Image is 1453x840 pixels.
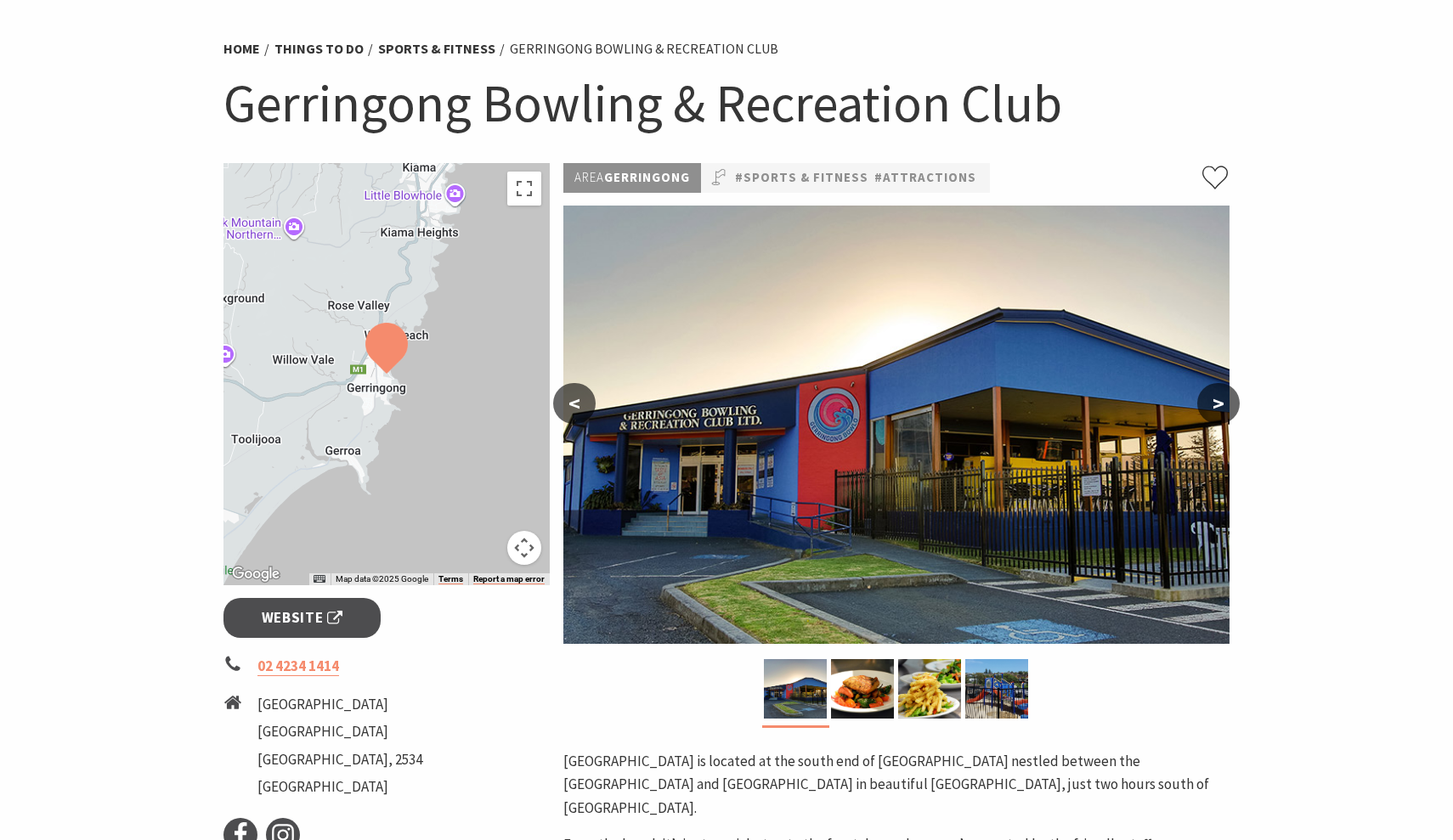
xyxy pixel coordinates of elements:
[1197,383,1240,424] button: >
[274,40,364,58] a: Things To Do
[257,720,422,743] li: [GEOGRAPHIC_DATA]
[257,657,339,676] a: 02 4234 1414
[553,383,596,424] button: <
[507,531,541,565] button: Map camera controls
[228,563,284,585] a: Open this area in Google Maps (opens a new window)
[473,574,545,584] a: Report a map error
[223,40,260,58] a: Home
[257,693,422,716] li: [GEOGRAPHIC_DATA]
[262,606,343,629] span: Website
[574,169,604,185] span: Area
[507,172,541,206] button: Toggle fullscreen view
[336,574,428,583] span: Map data ©2025 Google
[874,167,976,189] a: #Attractions
[257,775,422,798] li: [GEOGRAPHIC_DATA]
[563,750,1230,820] p: [GEOGRAPHIC_DATA] is located at the south end of [GEOGRAPHIC_DATA] nestled between the [GEOGRAPHI...
[314,573,325,585] button: Keyboard shortcuts
[223,69,1230,138] h1: Gerringong Bowling & Recreation Club
[735,167,868,189] a: #Sports & Fitness
[257,748,422,771] li: [GEOGRAPHIC_DATA], 2534
[228,563,284,585] img: Google
[378,40,495,58] a: Sports & Fitness
[563,163,701,193] p: Gerringong
[223,598,381,638] a: Website
[510,38,778,60] li: Gerringong Bowling & Recreation Club
[438,574,463,584] a: Terms (opens in new tab)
